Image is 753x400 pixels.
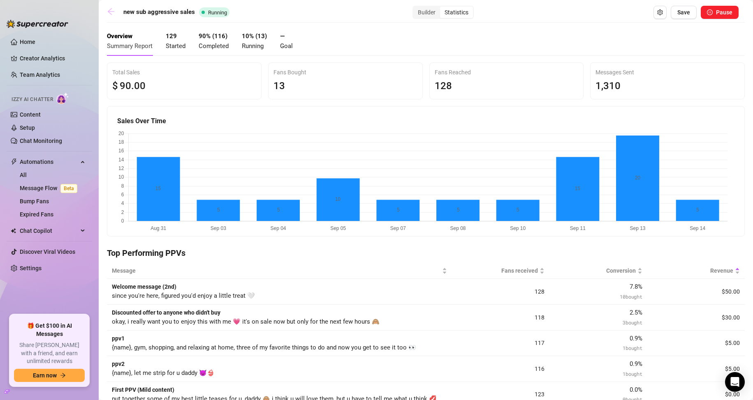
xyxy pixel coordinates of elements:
strong: ppv2 [112,361,125,367]
strong: — [280,32,285,40]
span: Pause [716,9,732,16]
td: 116 [452,356,549,382]
span: 0.9 % [630,360,642,368]
span: arrow-right [60,372,66,378]
span: Completed [199,42,229,50]
div: Fans Bought [273,68,417,77]
div: Fans Reached [435,68,579,77]
strong: new sub aggressive sales [123,8,195,16]
td: $5.00 [647,356,745,382]
span: Message [112,266,440,275]
strong: 10 % ( 13 ) [242,32,267,40]
td: $30.00 [647,305,745,331]
th: Revenue [647,263,745,279]
a: Home [20,39,35,45]
span: build [4,389,10,394]
span: Beta [60,184,77,193]
a: Creator Analytics [20,52,86,65]
div: Messages Sent [595,68,739,77]
div: Statistics [440,7,473,18]
strong: ppv1 [112,335,125,342]
span: Goal [280,42,293,50]
a: Message FlowBeta [20,185,81,191]
span: okay, i really want you to enjoy this with me 💗 it's on sale now but only for the next few hours 🙈 [112,318,380,325]
strong: First PPV (Mild content) [112,386,174,393]
span: $ [112,78,118,94]
a: Content [20,111,41,118]
span: 3 bought [623,319,642,326]
a: Chat Monitoring [20,138,62,144]
strong: Welcome message (2nd) [112,283,176,290]
a: Team Analytics [20,71,60,78]
a: All [20,172,27,178]
span: {name}, gym, shopping, and relaxing at home, three of my favorite things to do and now you get to... [112,344,416,351]
strong: 90 % ( 116 ) [199,32,227,40]
span: thunderbolt [11,159,17,165]
th: Fans received [452,263,549,279]
span: Revenue [652,266,733,275]
span: 13 [273,80,285,92]
img: AI Chatter [56,92,69,104]
span: Earn now [33,372,57,379]
a: Bump Fans [20,198,49,205]
span: Save [677,9,690,16]
span: 1 bought [623,345,642,351]
span: 128 [435,80,452,92]
span: Izzy AI Chatter [12,96,53,103]
div: Total Sales [112,68,256,77]
h4: Top Performing PPVs [107,247,745,259]
span: Share [PERSON_NAME] with a friend, and earn unlimited rewards [14,341,85,366]
td: $50.00 [647,279,745,305]
span: 0.0 % [630,386,642,393]
a: Expired Fans [20,211,53,218]
td: 117 [452,331,549,356]
span: 0.9 % [630,335,642,342]
strong: Overview [107,32,132,40]
strong: 129 [166,32,177,40]
strong: Discounted offer to anyone who didn't buy [112,309,220,316]
div: Open Intercom Messenger [725,372,745,392]
img: logo-BBDzfeDw.svg [7,20,68,28]
span: setting [657,9,663,15]
span: 1 bought [623,370,642,377]
span: 🎁 Get $100 in AI Messages [14,322,85,338]
span: since you're here, figured you'd enjoy a little treat 🤍 [112,292,255,299]
span: Started [166,42,185,50]
span: 2.5 % [630,309,642,316]
div: Builder [413,7,440,18]
span: Chat Copilot [20,224,78,237]
th: Message [107,263,452,279]
td: 128 [452,279,549,305]
a: Discover Viral Videos [20,248,75,255]
a: Settings [20,265,42,271]
span: Running [242,42,264,50]
span: .00 [131,80,146,92]
span: 10 bought [620,293,642,300]
a: Setup [20,124,35,131]
span: arrow-left [107,7,115,16]
button: Earn nowarrow-right [14,369,85,382]
span: Conversion [554,266,635,275]
span: 1,310 [595,80,621,92]
td: 118 [452,305,549,331]
td: $5.00 [647,331,745,356]
span: 7.8 % [630,283,642,290]
span: Running [208,9,227,16]
img: Chat Copilot [11,228,16,234]
span: Automations [20,155,78,168]
div: segmented control [412,6,474,19]
span: Fans received [457,266,538,275]
th: Conversion [549,263,647,279]
button: Pause [701,6,739,19]
span: Summary Report [107,42,153,50]
button: Open Exit Rules [653,6,667,19]
span: pause-circle [707,9,713,15]
a: arrow-left [107,7,119,17]
button: Save Flow [671,6,697,19]
span: {name}, let me strip for u daddy 😈👙 [112,369,215,377]
span: 90 [120,80,131,92]
h5: Sales Over Time [117,116,734,126]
